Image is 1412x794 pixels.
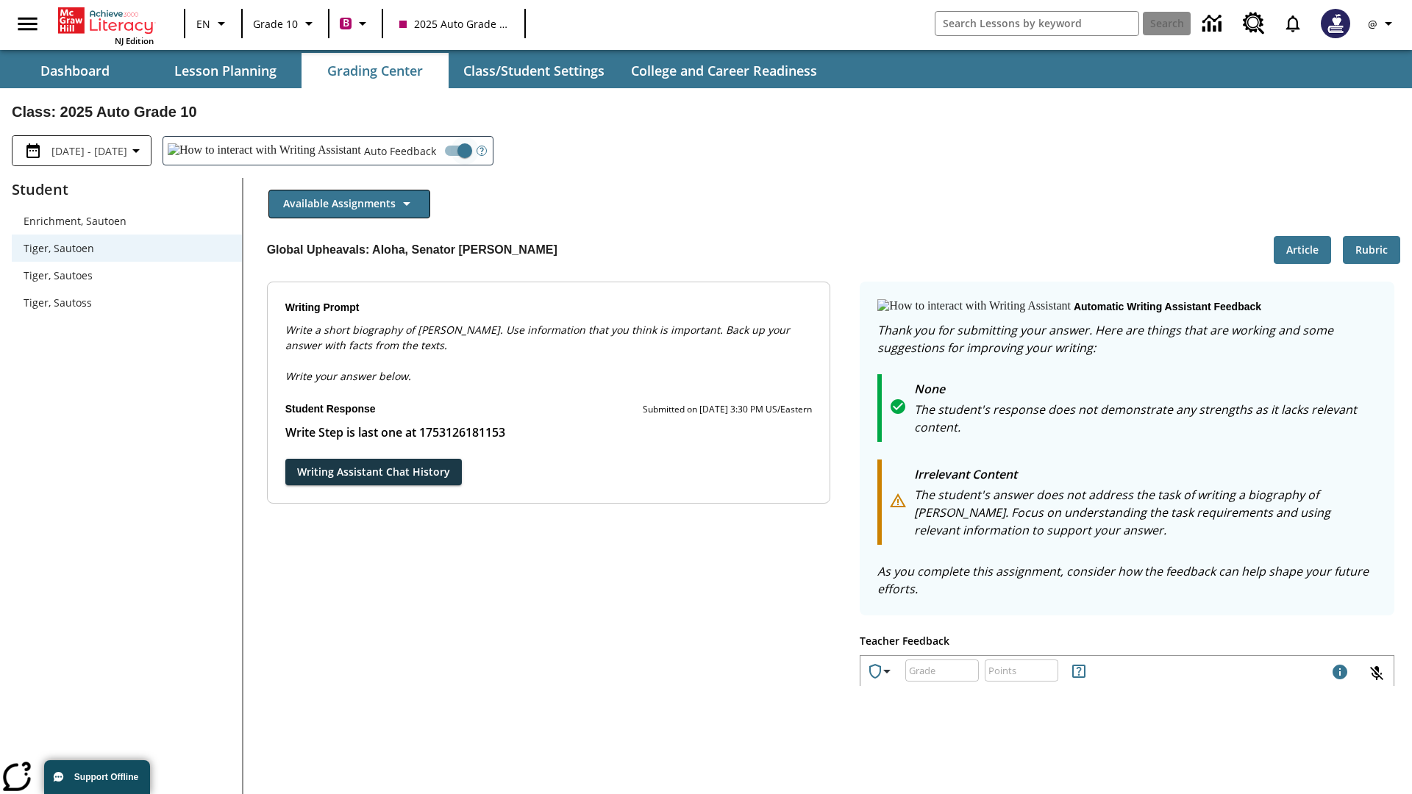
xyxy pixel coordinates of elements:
button: Select a new avatar [1312,4,1359,43]
div: Enrichment, Sautoen [12,207,242,235]
p: As you complete this assignment, consider how the feedback can help shape your future efforts. [877,562,1377,598]
span: Auto Feedback [364,143,436,159]
a: Resource Center, Will open in new tab [1234,4,1274,43]
div: Maximum 1000 characters Press Escape to exit toolbar and use left and right arrow keys to access ... [1331,663,1349,684]
span: [DATE] - [DATE] [51,143,127,159]
button: Achievements [860,657,902,686]
p: Submitted on [DATE] 3:30 PM US/Eastern [643,402,812,417]
p: The student's answer does not address the task of writing a biography of [PERSON_NAME]. Focus on ... [914,486,1377,539]
span: Enrichment, Sautoen [24,213,230,229]
input: search field [935,12,1138,35]
div: Tiger, Sautoes [12,262,242,289]
div: Tiger, Sautoen [12,235,242,262]
span: Tiger, Sautoes [24,268,230,283]
button: Click to activate and allow voice recognition [1359,656,1394,691]
button: Dashboard [1,53,149,88]
p: Student Response [285,401,376,418]
div: Grade: Letters, numbers, %, + and - are allowed. [905,659,979,682]
p: Student Response [285,423,813,441]
button: Article, Will open in new tab [1274,236,1331,265]
span: Tiger, Sautoen [24,240,230,256]
button: Profile/Settings [1359,10,1406,37]
button: Boost Class color is violet red. Change class color [334,10,377,37]
button: Lesson Planning [151,53,299,88]
span: Grade 10 [253,16,298,32]
img: How to interact with Writing Assistant [168,143,361,158]
a: Notifications [1274,4,1312,43]
h2: Class : 2025 Auto Grade 10 [12,100,1400,124]
p: The student's response does not demonstrate any strengths as it lacks relevant content. [914,401,1377,436]
p: Student [12,178,242,201]
p: Write a short biography of [PERSON_NAME]. Use information that you think is important. Back up yo... [285,322,813,353]
div: Points: Must be equal to or less than 25. [985,659,1058,682]
button: Grade: Grade 10, Select a grade [247,10,324,37]
button: College and Career Readiness [619,53,829,88]
a: Data Center [1194,4,1234,44]
p: Teacher Feedback [860,633,1394,649]
svg: Collapse Date Range Filter [127,142,145,160]
div: Home [58,4,154,46]
button: Rubric, Will open in new tab [1343,236,1400,265]
span: Support Offline [74,772,138,782]
body: Type your response here. [6,12,215,25]
button: Language: EN, Select a language [190,10,237,37]
p: Write your answer below. [285,353,813,384]
p: Automatic writing assistant feedback [1074,299,1261,315]
span: NJ Edition [115,35,154,46]
button: Support Offline [44,760,150,794]
span: 2025 Auto Grade 10 [399,16,508,32]
button: Open Help for Writing Assistant [471,137,493,165]
button: Available Assignments [268,190,430,218]
input: Points: Must be equal to or less than 25. [985,651,1058,690]
div: Tiger, Sautoss [12,289,242,316]
button: Writing Assistant Chat History [285,459,462,486]
button: Class/Student Settings [452,53,616,88]
p: Global Upheavals: Aloha, Senator [PERSON_NAME] [267,241,557,259]
button: Open side menu [6,2,49,46]
p: None [914,380,1377,401]
button: Grading Center [302,53,449,88]
p: Irrelevant Content [914,465,1377,486]
p: Write Step is last one at 1753126181153 [285,423,813,441]
input: Grade: Letters, numbers, %, + and - are allowed. [905,651,979,690]
p: Writing Prompt [285,300,813,316]
span: @ [1368,16,1377,32]
button: Select the date range menu item [18,142,145,160]
span: Tiger, Sautoss [24,295,230,310]
p: Thank you for submitting your answer. Here are things that are working and some suggestions for i... [877,321,1377,357]
span: B [343,14,349,32]
a: Home [58,6,154,35]
img: Avatar [1321,9,1350,38]
button: Rules for Earning Points and Achievements, Will open in new tab [1064,657,1094,686]
img: How to interact with Writing Assistant [877,299,1071,314]
span: EN [196,16,210,32]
